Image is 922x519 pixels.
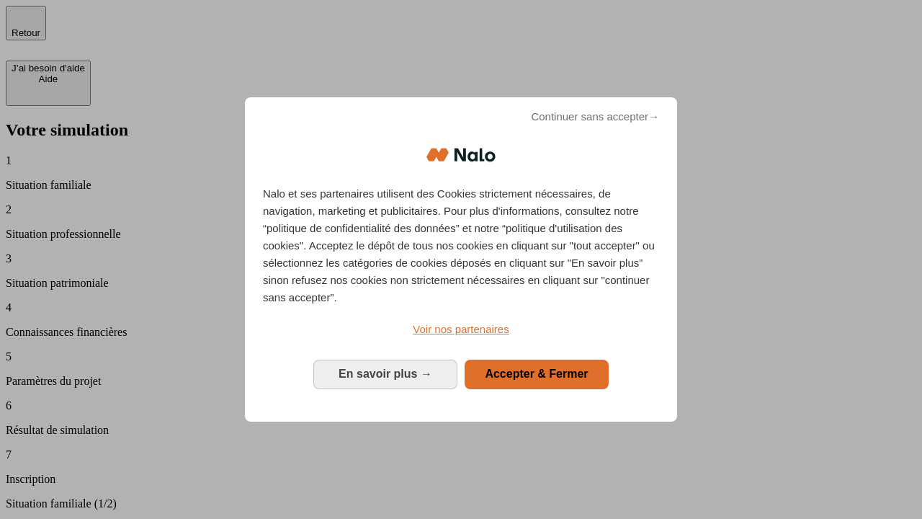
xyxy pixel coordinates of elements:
[245,97,677,421] div: Bienvenue chez Nalo Gestion du consentement
[485,368,588,380] span: Accepter & Fermer
[465,360,609,389] button: Accepter & Fermer: Accepter notre traitement des données et fermer
[426,133,496,177] img: Logo
[263,321,659,338] a: Voir nos partenaires
[413,323,509,335] span: Voir nos partenaires
[531,108,659,125] span: Continuer sans accepter→
[313,360,457,389] button: En savoir plus: Configurer vos consentements
[339,368,432,380] span: En savoir plus →
[263,185,659,306] p: Nalo et ses partenaires utilisent des Cookies strictement nécessaires, de navigation, marketing e...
